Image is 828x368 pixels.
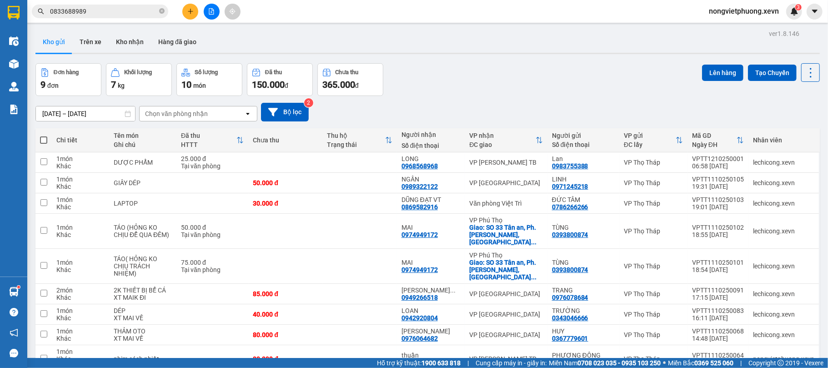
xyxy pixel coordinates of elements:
[422,359,461,367] strong: 1900 633 818
[469,224,542,246] div: Giao: SO 33 Tân an, Ph.Hùng Vương, Phú Thọ, Việt Nam
[176,63,242,96] button: Số lượng10món
[109,31,151,53] button: Kho nhận
[552,231,588,238] div: 0393800874
[476,358,547,368] span: Cung cấp máy in - giấy in:
[401,183,438,190] div: 0989322122
[56,224,105,231] div: 1 món
[114,159,172,166] div: DƯỢC PHẨM
[692,132,737,139] div: Mã GD
[687,128,748,152] th: Toggle SortBy
[552,352,615,359] div: PHƯƠNG ĐÔNG
[208,8,215,15] span: file-add
[355,82,359,89] span: đ
[204,4,220,20] button: file-add
[467,358,469,368] span: |
[692,294,744,301] div: 17:15 [DATE]
[624,227,683,235] div: VP Thọ Tháp
[401,294,438,301] div: 0949266518
[401,287,461,294] div: NGUYỄN VĂN HẠNH
[54,69,79,76] div: Đơn hàng
[624,141,676,148] div: ĐC lấy
[624,132,676,139] div: VP gửi
[469,259,542,281] div: Giao: SO 33 Tân an, Ph.Hùng Vương, Phú Thọ, Việt Nam
[624,179,683,187] div: VP Thọ Tháp
[469,200,542,207] div: Văn phòng Việt Trì
[748,65,797,81] button: Tạo Chuyến
[181,224,244,231] div: 50.000 đ
[469,141,535,148] div: ĐC giao
[182,4,198,20] button: plus
[145,109,208,118] div: Chọn văn phòng nhận
[753,136,814,144] div: Nhân viên
[124,69,152,76] div: Khối lượng
[552,162,588,170] div: 0983755388
[469,252,542,259] div: VP Phú Thọ
[469,179,542,187] div: VP [GEOGRAPHIC_DATA]
[253,355,318,363] div: 80.000 đ
[624,311,683,318] div: VP Thọ Tháp
[811,7,819,15] span: caret-down
[111,79,116,90] span: 7
[181,132,236,139] div: Đã thu
[531,238,537,246] span: ...
[9,36,19,46] img: warehouse-icon
[327,141,385,148] div: Trạng thái
[577,359,661,367] strong: 0708 023 035 - 0935 103 250
[195,69,218,76] div: Số lượng
[753,262,814,270] div: lechicong.xevn
[114,224,172,238] div: TÁO (HỎNG KO CHỊU ĐỂ QUA ĐÊM)
[114,255,172,277] div: TÁO( HỎNG KO CHỊU TRÁCH NHIỆM)
[8,6,20,20] img: logo-vxr
[469,355,542,363] div: VP [PERSON_NAME] TB
[114,355,172,363] div: phim cách nhiệt
[740,358,742,368] span: |
[187,8,194,15] span: plus
[401,224,461,231] div: MAI
[35,31,72,53] button: Kho gửi
[322,79,355,90] span: 365.000
[56,348,105,355] div: 1 món
[50,6,157,16] input: Tìm tên, số ĐT hoặc mã đơn
[619,128,687,152] th: Toggle SortBy
[336,69,359,76] div: Chưa thu
[692,307,744,314] div: VPTT1110250083
[552,203,588,211] div: 0786266266
[552,266,588,273] div: 0393800874
[769,29,799,39] div: ver 1.8.146
[753,200,814,207] div: lechicong.xevn
[9,82,19,91] img: warehouse-icon
[753,227,814,235] div: lechicong.xevn
[253,311,318,318] div: 40.000 đ
[56,266,105,273] div: Khác
[56,162,105,170] div: Khác
[692,224,744,231] div: VPTT1110250102
[668,358,733,368] span: Miền Bắc
[469,217,542,224] div: VP Phú Thọ
[797,4,800,10] span: 3
[552,335,588,342] div: 0367779601
[114,328,172,335] div: THẢM OTO
[38,8,44,15] span: search
[323,128,397,152] th: Toggle SortBy
[450,287,456,294] span: ...
[401,176,461,183] div: NGÂN
[229,8,236,15] span: aim
[692,155,744,162] div: VPTT1210250001
[114,141,172,148] div: Ghi chú
[469,290,542,297] div: VP [GEOGRAPHIC_DATA]
[85,22,380,34] li: Số 10 ngõ 15 Ngọc Hồi, Q.[PERSON_NAME], [GEOGRAPHIC_DATA]
[401,162,438,170] div: 0968568968
[247,63,313,96] button: Đã thu150.000đ
[753,311,814,318] div: lechicong.xevn
[9,59,19,69] img: warehouse-icon
[624,355,683,363] div: VP Thọ Tháp
[401,352,461,359] div: thuận
[114,307,172,314] div: DÉP
[692,231,744,238] div: 18:55 [DATE]
[56,335,105,342] div: Khác
[753,290,814,297] div: lechicong.xevn
[624,262,683,270] div: VP Thọ Tháp
[253,179,318,187] div: 50.000 đ
[469,132,535,139] div: VP nhận
[401,203,438,211] div: 0869582916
